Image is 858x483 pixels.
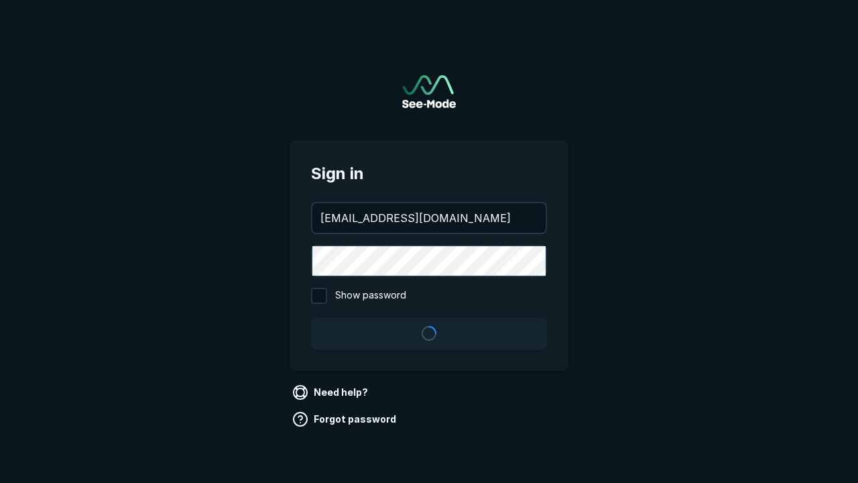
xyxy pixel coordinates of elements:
a: Need help? [290,382,373,403]
input: your@email.com [312,203,546,233]
span: Sign in [311,162,547,186]
a: Go to sign in [402,75,456,108]
img: See-Mode Logo [402,75,456,108]
a: Forgot password [290,409,402,430]
span: Show password [335,288,406,304]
